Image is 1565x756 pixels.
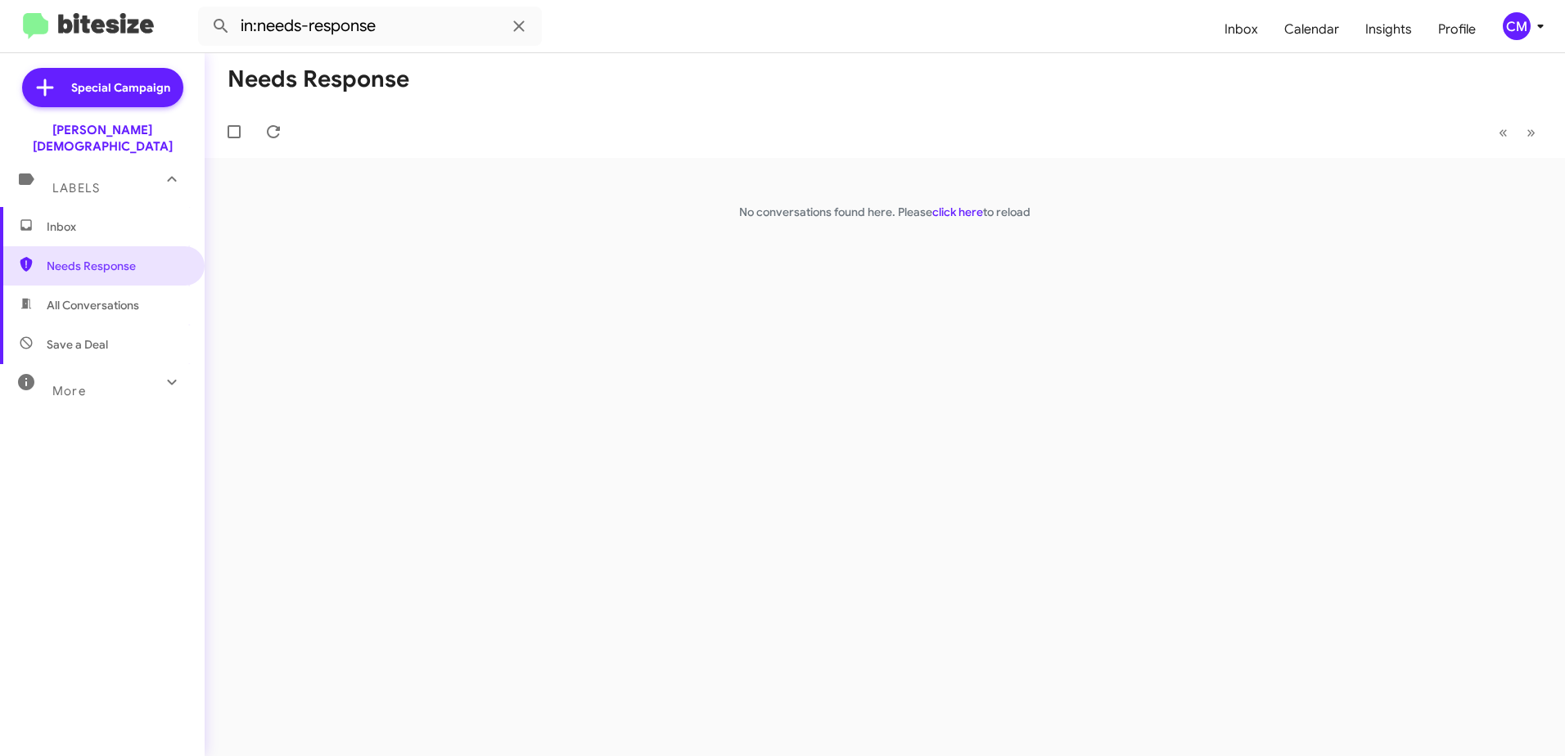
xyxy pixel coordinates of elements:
[1527,122,1536,142] span: »
[1489,12,1547,40] button: CM
[1425,6,1489,53] a: Profile
[52,384,86,398] span: More
[1490,115,1545,149] nav: Page navigation example
[71,79,170,96] span: Special Campaign
[47,218,186,235] span: Inbox
[198,7,542,46] input: Search
[47,258,186,274] span: Needs Response
[1517,115,1545,149] button: Next
[1489,115,1518,149] button: Previous
[22,68,183,107] a: Special Campaign
[1499,122,1508,142] span: «
[47,336,108,353] span: Save a Deal
[205,204,1565,220] p: No conversations found here. Please to reload
[1352,6,1425,53] a: Insights
[228,66,409,92] h1: Needs Response
[52,181,100,196] span: Labels
[1503,12,1531,40] div: CM
[932,205,983,219] a: click here
[47,297,139,313] span: All Conversations
[1271,6,1352,53] a: Calendar
[1211,6,1271,53] a: Inbox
